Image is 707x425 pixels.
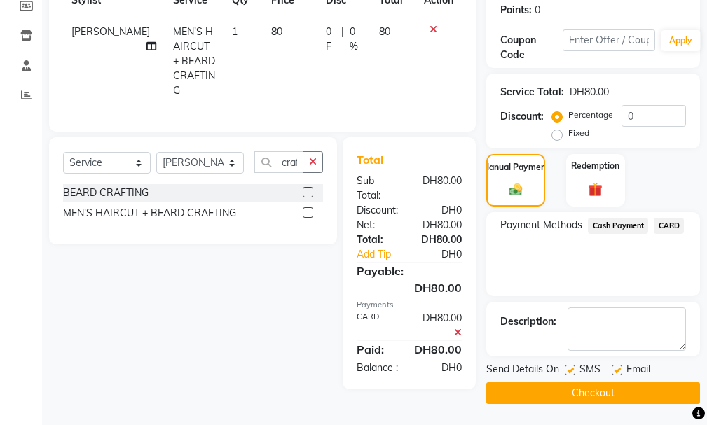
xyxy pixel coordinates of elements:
div: Points: [500,3,532,18]
div: DH80.00 [409,218,472,232]
div: DH0 [409,203,472,218]
input: Search or Scan [254,151,303,173]
div: DH80.00 [404,341,472,358]
span: 0 % [350,25,362,54]
div: CARD [346,311,409,340]
span: [PERSON_NAME] [71,25,150,38]
div: Sub Total: [346,174,409,203]
div: Service Total: [500,85,564,99]
span: Cash Payment [588,218,648,234]
span: CARD [654,218,684,234]
div: Description: [500,314,556,329]
a: Add Tip [346,247,420,262]
div: Payments [357,299,462,311]
div: BEARD CRAFTING [63,186,149,200]
div: DH0 [420,247,472,262]
span: Email [626,362,650,379]
div: DH80.00 [409,174,472,203]
span: 1 [232,25,238,38]
div: DH80.00 [409,232,472,247]
div: Paid: [346,341,404,358]
div: DH80.00 [570,85,609,99]
span: | [341,25,344,54]
label: Fixed [568,127,589,139]
span: SMS [579,362,600,379]
img: _cash.svg [505,182,526,197]
span: MEN'S HAIRCUT + BEARD CRAFTING [173,25,215,97]
span: 0 F [326,25,336,54]
div: 0 [535,3,540,18]
div: Discount: [500,109,544,124]
div: Payable: [346,263,472,279]
input: Enter Offer / Coupon Code [563,29,655,51]
div: DH80.00 [409,311,472,340]
button: Apply [661,30,701,51]
span: 80 [271,25,282,38]
span: 80 [379,25,390,38]
div: Net: [346,218,409,232]
label: Manual Payment [482,161,549,174]
div: Coupon Code [500,33,562,62]
div: Balance : [346,361,409,375]
div: DH80.00 [346,279,472,296]
span: Payment Methods [500,218,582,232]
img: _gift.svg [584,181,607,198]
span: Send Details On [486,362,559,379]
span: Total [357,153,389,167]
div: MEN'S HAIRCUT + BEARD CRAFTING [63,206,236,221]
div: DH0 [409,361,472,375]
div: Discount: [346,203,409,218]
div: Total: [346,232,409,247]
label: Redemption [571,160,619,172]
button: Checkout [486,382,700,404]
label: Percentage [568,109,613,121]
